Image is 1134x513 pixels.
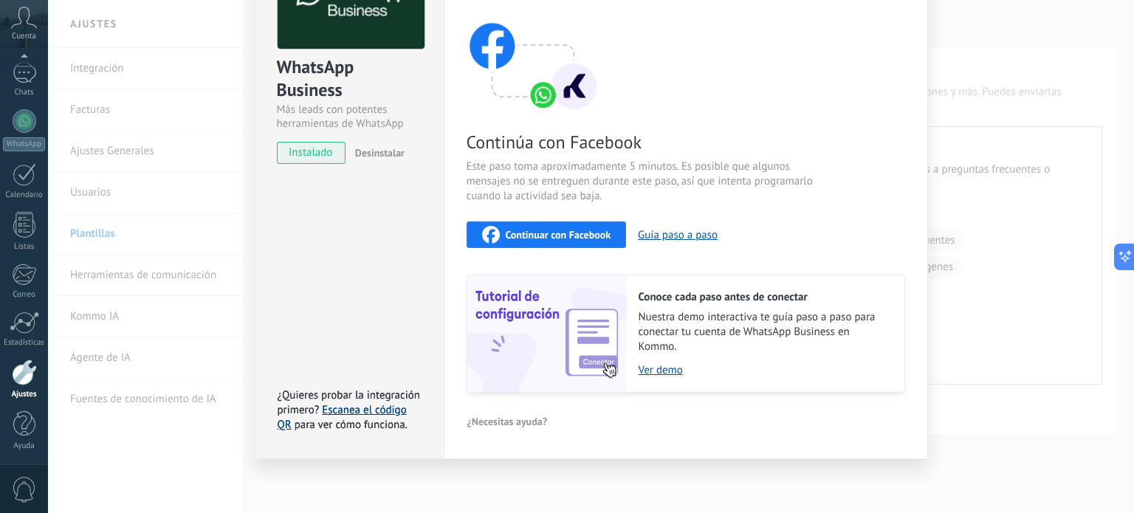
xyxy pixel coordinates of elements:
[639,310,890,354] span: Nuestra demo interactiva te guía paso a paso para conectar tu cuenta de WhatsApp Business en Kommo.
[349,142,405,164] button: Desinstalar
[3,290,46,300] div: Correo
[278,388,421,417] span: ¿Quieres probar la integración primero?
[467,410,549,433] button: ¿Necesitas ayuda?
[295,418,408,432] span: para ver cómo funciona.
[277,55,422,103] div: WhatsApp Business
[506,230,611,240] span: Continuar con Facebook
[3,88,46,97] div: Chats
[3,338,46,348] div: Estadísticas
[355,146,405,159] span: Desinstalar
[3,190,46,200] div: Calendario
[3,137,45,151] div: WhatsApp
[278,403,407,432] a: Escanea el código QR
[277,103,422,131] div: Más leads con potentes herramientas de WhatsApp
[278,142,345,164] span: instalado
[467,221,627,248] button: Continuar con Facebook
[639,363,890,377] a: Ver demo
[12,32,36,41] span: Cuenta
[3,242,46,252] div: Listas
[467,131,818,154] span: Continúa con Facebook
[467,416,548,427] span: ¿Necesitas ayuda?
[638,228,718,242] button: Guía paso a paso
[3,390,46,399] div: Ajustes
[3,441,46,451] div: Ayuda
[467,159,818,204] span: Este paso toma aproximadamente 5 minutos. Es posible que algunos mensajes no se entreguen durante...
[639,290,890,304] h2: Conoce cada paso antes de conectar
